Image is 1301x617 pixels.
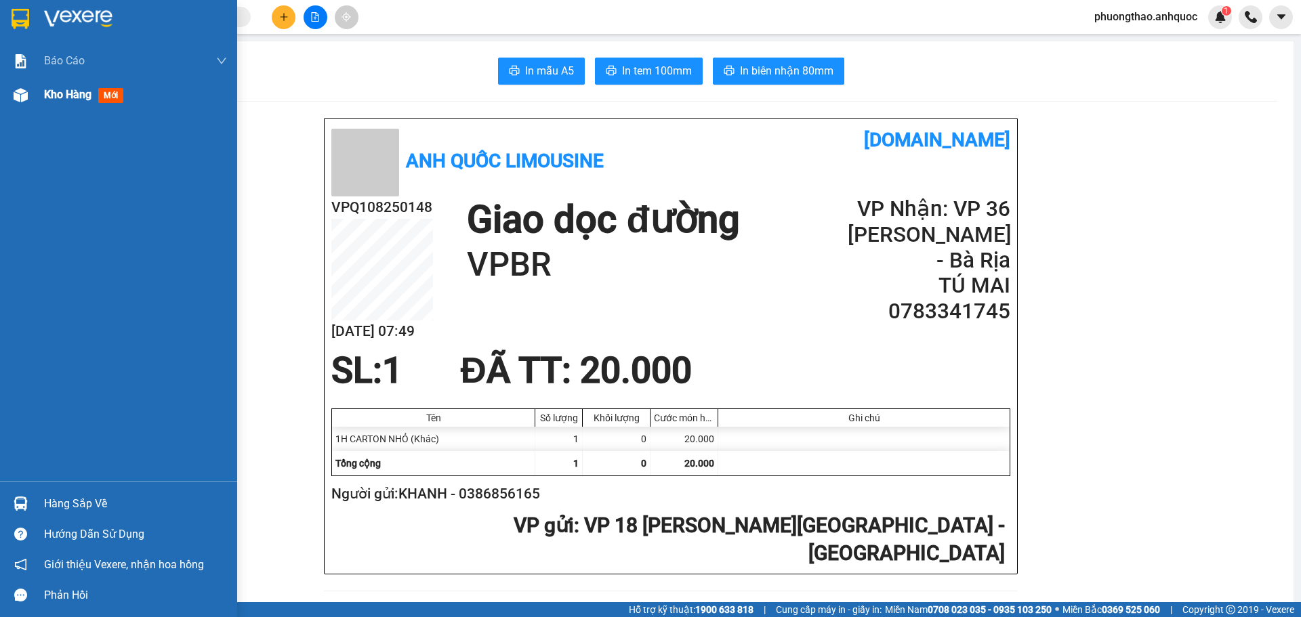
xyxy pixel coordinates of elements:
span: In tem 100mm [622,62,692,79]
span: | [764,602,766,617]
span: 0 [641,458,646,469]
strong: 0369 525 060 [1102,604,1160,615]
h2: 0783341745 [848,299,1010,324]
div: Ghi chú [722,412,1006,423]
span: ĐÃ TT : 20.000 [460,349,691,391]
span: down [216,56,227,66]
div: Hàng sắp về [44,494,227,514]
b: Anh Quốc Limousine [406,150,604,172]
div: Phản hồi [44,585,227,605]
h2: VPQ108250148 [331,196,433,219]
button: aim [335,5,358,29]
span: 1 [382,349,402,391]
div: Số lượng [539,412,579,423]
img: icon-new-feature [1214,11,1226,23]
span: Hỗ trợ kỹ thuật: [629,602,753,617]
span: Báo cáo [44,52,85,69]
span: copyright [1226,605,1235,614]
span: printer [724,65,735,78]
span: caret-down [1275,11,1287,23]
div: VP 18 [PERSON_NAME][GEOGRAPHIC_DATA] - [GEOGRAPHIC_DATA] [12,12,149,93]
img: solution-icon [14,54,28,68]
div: TÚ MAI [159,60,268,77]
span: mới [98,88,123,103]
span: question-circle [14,528,27,540]
span: In mẫu A5 [525,62,574,79]
div: Tên [335,412,531,423]
span: Miền Nam [885,602,1052,617]
span: plus [279,12,289,22]
h2: [DATE] 07:49 [331,320,433,343]
div: 1H CARTON NHỎ (Khác) [332,427,535,451]
span: file-add [310,12,320,22]
img: logo-vxr [12,9,29,29]
div: 0783341745 [159,77,268,95]
div: Hướng dẫn sử dụng [44,524,227,545]
sup: 1 [1222,6,1231,16]
span: Kho hàng [44,88,91,101]
div: Khối lượng [586,412,646,423]
span: notification [14,558,27,571]
span: Miền Bắc [1062,602,1160,617]
button: printerIn biên nhận 80mm [713,58,844,85]
span: 20.000 [684,458,714,469]
span: Giới thiệu Vexere, nhận hoa hồng [44,556,204,573]
strong: 0708 023 035 - 0935 103 250 [928,604,1052,615]
span: printer [606,65,617,78]
div: 20.000 [650,427,718,451]
span: VPBR [178,95,230,119]
h2: VP Nhận: VP 36 [PERSON_NAME] - Bà Rịa [848,196,1010,273]
h2: Người gửi: KHANH - 0386856165 [331,483,1005,505]
h1: VPBR [467,243,739,286]
span: printer [509,65,520,78]
strong: 1900 633 818 [695,604,753,615]
h2: : VP 18 [PERSON_NAME][GEOGRAPHIC_DATA] - [GEOGRAPHIC_DATA] [331,512,1005,567]
div: KHANH [12,93,149,109]
span: Cung cấp máy in - giấy in: [776,602,882,617]
button: printerIn tem 100mm [595,58,703,85]
div: VP 36 [PERSON_NAME] - Bà Rịa [159,12,268,60]
button: file-add [304,5,327,29]
button: printerIn mẫu A5 [498,58,585,85]
div: 1 [535,427,583,451]
img: warehouse-icon [14,88,28,102]
span: Nhận: [159,13,191,27]
span: Gửi: [12,13,33,27]
button: plus [272,5,295,29]
span: VP gửi [514,513,574,537]
span: Tổng cộng [335,458,381,469]
img: phone-icon [1245,11,1257,23]
div: Cước món hàng [654,412,714,423]
button: caret-down [1269,5,1293,29]
span: 1 [573,458,579,469]
div: 0 [583,427,650,451]
span: In biên nhận 80mm [740,62,833,79]
h1: Giao dọc đường [467,196,739,243]
span: ⚪️ [1055,607,1059,612]
h2: TÚ MAI [848,273,1010,299]
span: 1 [1224,6,1228,16]
img: warehouse-icon [14,496,28,511]
span: phuongthao.anhquoc [1083,8,1208,25]
span: | [1170,602,1172,617]
span: SL: [331,349,382,391]
span: message [14,589,27,601]
b: [DOMAIN_NAME] [864,129,1010,151]
span: aim [342,12,351,22]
